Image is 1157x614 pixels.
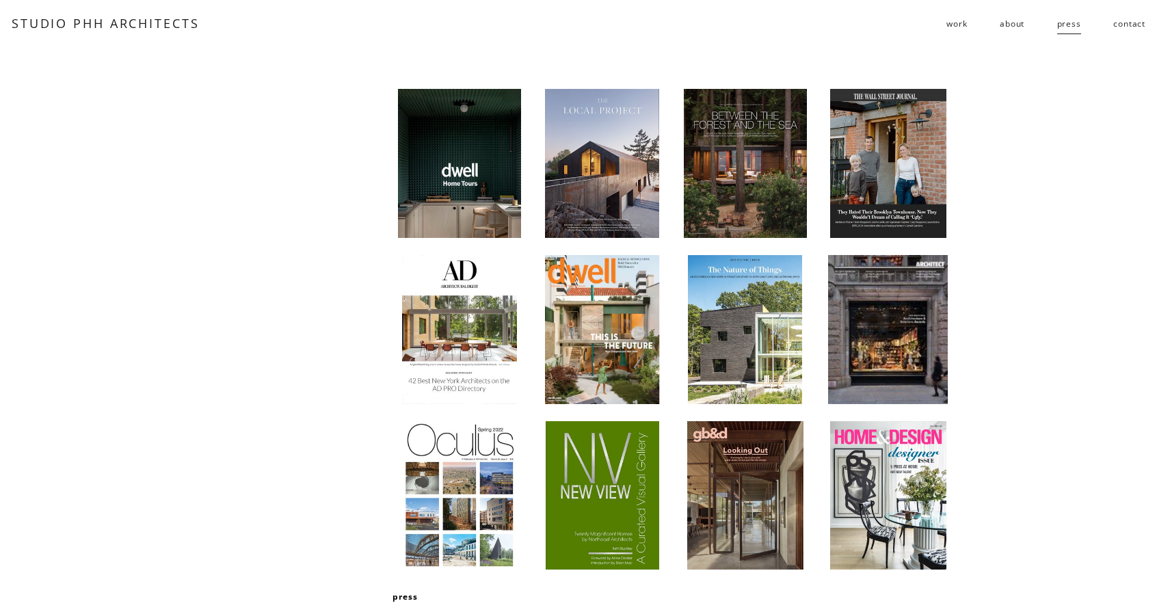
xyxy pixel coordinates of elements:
span: work [946,14,967,34]
a: STUDIO PHH ARCHITECTS [12,15,200,31]
a: press [1057,13,1081,35]
a: folder dropdown [946,13,967,35]
a: contact [1113,13,1145,35]
a: about [1000,13,1024,35]
strong: press [393,591,417,602]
